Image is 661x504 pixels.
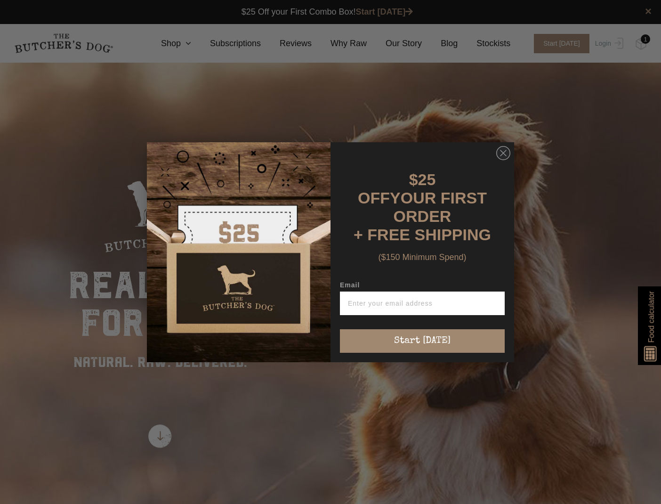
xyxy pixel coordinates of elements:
[147,142,330,362] img: d0d537dc-5429-4832-8318-9955428ea0a1.jpeg
[358,171,435,207] span: $25 OFF
[645,291,657,342] span: Food calculator
[378,252,466,262] span: ($150 Minimum Spend)
[340,281,505,292] label: Email
[340,329,505,353] button: Start [DATE]
[354,189,491,244] span: YOUR FIRST ORDER + FREE SHIPPING
[496,146,510,160] button: Close dialog
[340,292,505,315] input: Enter your email address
